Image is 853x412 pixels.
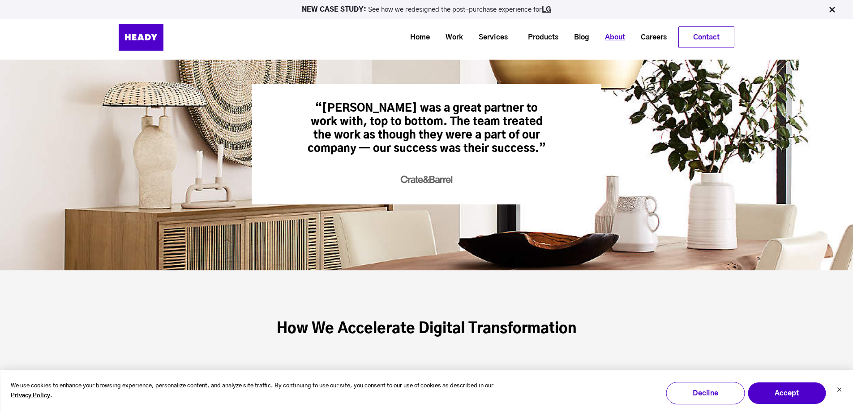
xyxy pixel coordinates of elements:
[139,320,714,338] h2: How We Accelerate Digital Transformation
[11,391,50,401] a: Privacy Policy
[679,27,734,48] a: Contact
[666,382,745,404] button: Decline
[836,386,842,395] button: Dismiss cookie banner
[4,6,849,13] p: See how we redesigned the post-purchase experience for
[119,24,163,51] img: Heady_Logo_Web-01 (1)
[517,29,563,46] a: Products
[11,381,501,402] p: We use cookies to enhance your browsing experience, personalize content, and analyze site traffic...
[594,29,630,46] a: About
[563,29,594,46] a: Blog
[827,5,836,14] img: Close Bar
[467,29,512,46] a: Services
[400,156,453,186] img: Crate-Barrel-Logo 2 (1)
[542,6,551,13] a: LG
[399,29,434,46] a: Home
[630,29,671,46] a: Careers
[302,6,368,13] strong: NEW CASE STUDY:
[434,29,467,46] a: Work
[186,26,734,48] div: Navigation Menu
[747,382,826,404] button: Accept
[301,102,552,156] div: “[PERSON_NAME] was a great partner to work with, top to bottom. The team treated the work as thou...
